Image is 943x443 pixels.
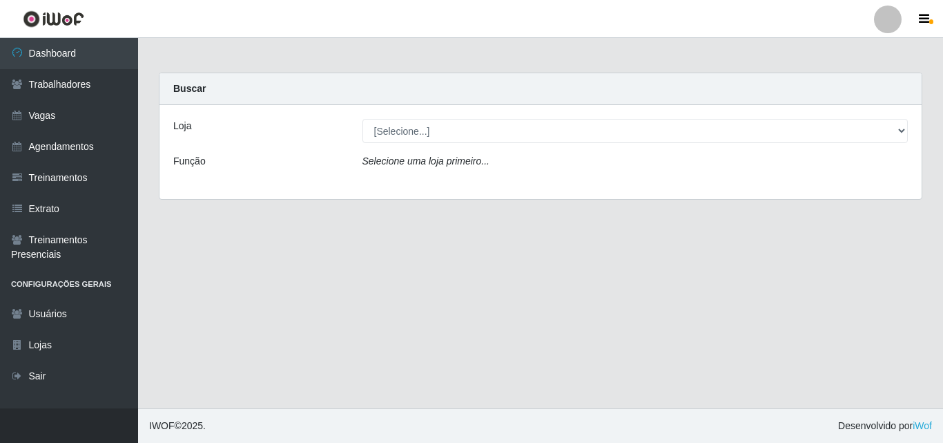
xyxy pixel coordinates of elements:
a: iWof [913,420,932,431]
span: Desenvolvido por [838,419,932,433]
label: Função [173,154,206,169]
span: IWOF [149,420,175,431]
i: Selecione uma loja primeiro... [362,155,489,167]
img: CoreUI Logo [23,10,84,28]
strong: Buscar [173,83,206,94]
span: © 2025 . [149,419,206,433]
label: Loja [173,119,191,133]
